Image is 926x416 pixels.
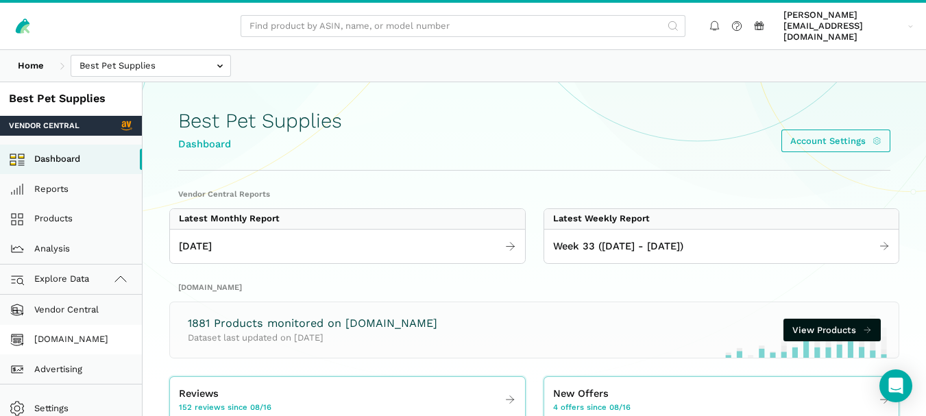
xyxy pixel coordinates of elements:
[879,369,912,402] div: Open Intercom Messenger
[14,271,90,288] span: Explore Data
[179,213,280,224] div: Latest Monthly Report
[553,213,650,224] div: Latest Weekly Report
[170,234,525,259] a: [DATE]
[178,282,890,293] h2: [DOMAIN_NAME]
[792,323,856,337] span: View Products
[179,386,219,402] span: Reviews
[553,238,683,254] span: Week 33 ([DATE] - [DATE])
[553,386,609,402] span: New Offers
[553,402,631,413] span: 4 offers since 08/16
[9,91,133,107] div: Best Pet Supplies
[783,319,881,341] a: View Products
[188,331,437,345] p: Dataset last updated on [DATE]
[178,136,342,152] div: Dashboard
[179,238,212,254] span: [DATE]
[544,234,899,259] a: Week 33 ([DATE] - [DATE])
[178,110,342,132] h1: Best Pet Supplies
[179,402,271,413] span: 152 reviews since 08/16
[71,55,231,77] input: Best Pet Supplies
[781,130,890,152] a: Account Settings
[178,188,890,199] h2: Vendor Central Reports
[9,55,53,77] a: Home
[241,15,685,38] input: Find product by ASIN, name, or model number
[9,120,80,131] span: Vendor Central
[188,316,437,332] h3: 1881 Products monitored on [DOMAIN_NAME]
[783,10,903,43] span: [PERSON_NAME][EMAIL_ADDRESS][DOMAIN_NAME]
[779,8,918,45] a: [PERSON_NAME][EMAIL_ADDRESS][DOMAIN_NAME]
